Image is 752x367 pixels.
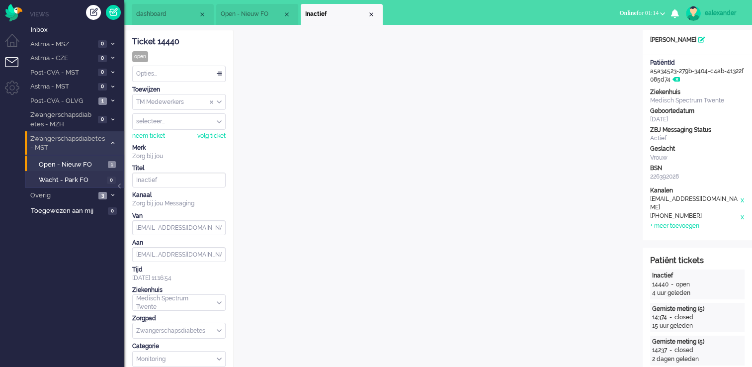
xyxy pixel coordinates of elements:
[650,212,740,222] div: [PHONE_NUMBER]
[30,10,124,18] li: Views
[132,314,226,323] div: Zorgpad
[132,4,214,25] li: Dashboard
[650,59,745,67] div: PatiëntId
[650,145,745,153] div: Geslacht
[676,280,690,289] div: open
[650,126,745,134] div: ZBJ Messaging Status
[132,266,226,274] div: Tijd
[29,24,124,35] a: Inbox
[31,25,124,35] span: Inbox
[650,107,745,115] div: Geboortedatum
[667,313,674,322] div: -
[650,255,745,267] div: Patiënt tickets
[132,266,226,282] div: [DATE] 11:16:54
[98,40,107,48] span: 0
[5,81,27,103] li: Admin menu
[29,159,123,170] a: Open - Nieuw FO 1
[132,36,226,48] div: Ticket 14440
[29,54,95,63] span: Astma - CZE
[5,34,27,56] li: Dashboard menu
[650,173,745,181] div: 226392028
[650,164,745,173] div: BSN
[619,9,659,16] span: for 01:14
[301,4,383,25] li: 14440
[29,191,95,200] span: Overig
[98,192,107,199] span: 3
[652,289,743,297] div: 4 uur geleden
[132,342,226,351] div: Categorie
[132,199,226,208] div: Zorg bij jou Messaging
[221,10,283,18] span: Open - Nieuw FO
[674,346,693,355] div: closed
[619,9,637,16] span: Online
[29,174,123,185] a: Wacht - Park FO 0
[643,59,752,84] div: a5a34523-279b-3404-c4ab-41322f085d74
[132,152,226,161] div: Zorg bij jou
[132,113,226,130] div: Assign User
[613,3,671,25] li: Onlinefor 01:14
[29,205,124,216] a: Toegewezen aan mij 0
[108,207,117,215] span: 0
[686,6,701,21] img: avatar
[39,160,105,170] span: Open - Nieuw FO
[652,346,667,355] div: 14237
[198,10,206,18] div: Close tab
[367,10,375,18] div: Close tab
[29,82,95,92] span: Astma - MST
[643,36,752,44] div: [PERSON_NAME]
[613,6,671,20] button: Onlinefor 01:14
[652,338,743,346] div: Gemiste meting (5)
[650,96,745,105] div: Medisch Spectrum Twente
[650,115,745,124] div: [DATE]
[674,313,693,322] div: closed
[31,206,105,216] span: Toegewezen aan mij
[132,286,226,294] div: Ziekenhuis
[650,154,745,162] div: Vrouw
[132,51,148,62] div: open
[132,132,165,140] div: neem ticket
[652,280,668,289] div: 14440
[29,110,95,129] span: Zwangerschapsdiabetes - MZH
[29,96,95,106] span: Post-CVA - OLVG
[98,83,107,91] span: 0
[132,191,226,199] div: Kanaal
[684,6,742,21] a: ealexander
[283,10,291,18] div: Close tab
[106,5,121,20] a: Quick Ticket
[132,94,226,110] div: Assign Group
[197,132,226,140] div: volg ticket
[650,88,745,96] div: Ziekenhuis
[98,55,107,62] span: 0
[86,5,101,20] div: Creëer ticket
[652,355,743,364] div: 2 dagen geleden
[98,69,107,76] span: 0
[98,116,107,123] span: 0
[652,305,743,313] div: Gemiste meting (5)
[132,86,226,94] div: Toewijzen
[650,186,745,195] div: Kanalen
[668,280,676,289] div: -
[132,212,226,220] div: Van
[667,346,674,355] div: -
[652,313,667,322] div: 14374
[650,134,745,143] div: Actief
[29,40,95,49] span: Astma - MSZ
[650,222,699,230] div: + meer toevoegen
[652,322,743,330] div: 15 uur geleden
[5,57,27,80] li: Tickets menu
[132,239,226,247] div: Aan
[740,195,745,212] div: x
[132,164,226,173] div: Titel
[650,195,740,212] div: [EMAIL_ADDRESS][DOMAIN_NAME]
[132,144,226,152] div: Merk
[29,68,95,78] span: Post-CVA - MST
[740,212,745,222] div: x
[107,177,116,184] span: 0
[5,4,22,21] img: flow_omnibird.svg
[29,134,106,153] span: Zwangerschapsdiabetes - MST
[216,4,298,25] li: View
[4,4,391,21] body: Rich Text Area. Press ALT-0 for help.
[136,10,198,18] span: dashboard
[98,97,107,105] span: 1
[108,161,116,169] span: 1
